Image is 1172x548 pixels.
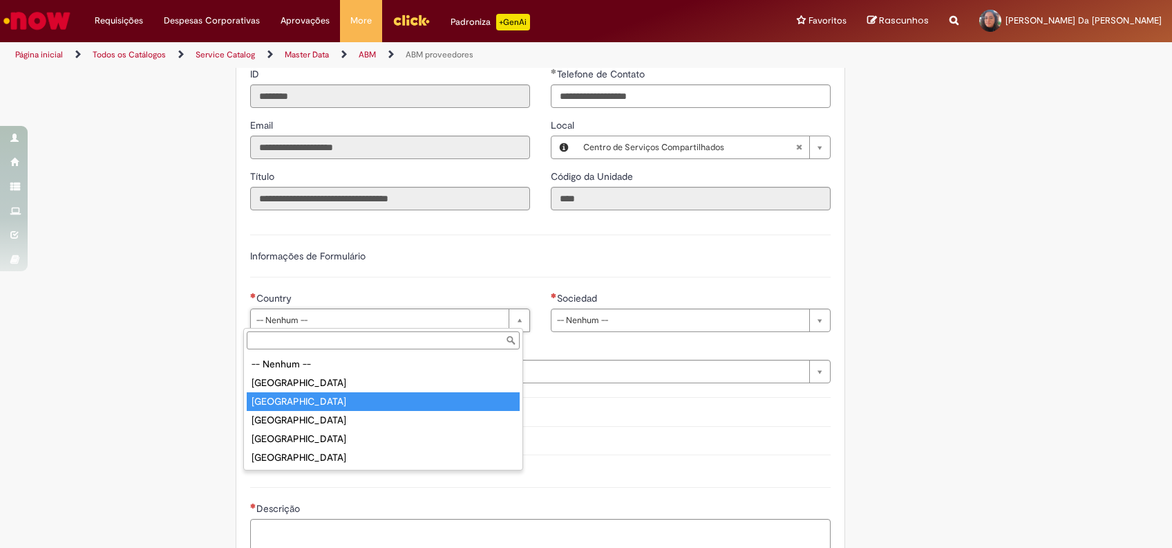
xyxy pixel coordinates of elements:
div: -- Nenhum -- [247,355,520,374]
div: [GEOGRAPHIC_DATA] [247,448,520,467]
div: [GEOGRAPHIC_DATA] [247,374,520,392]
div: [GEOGRAPHIC_DATA] [247,430,520,448]
div: [GEOGRAPHIC_DATA] [247,411,520,430]
ul: Country [244,352,522,470]
div: [GEOGRAPHIC_DATA] [247,392,520,411]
